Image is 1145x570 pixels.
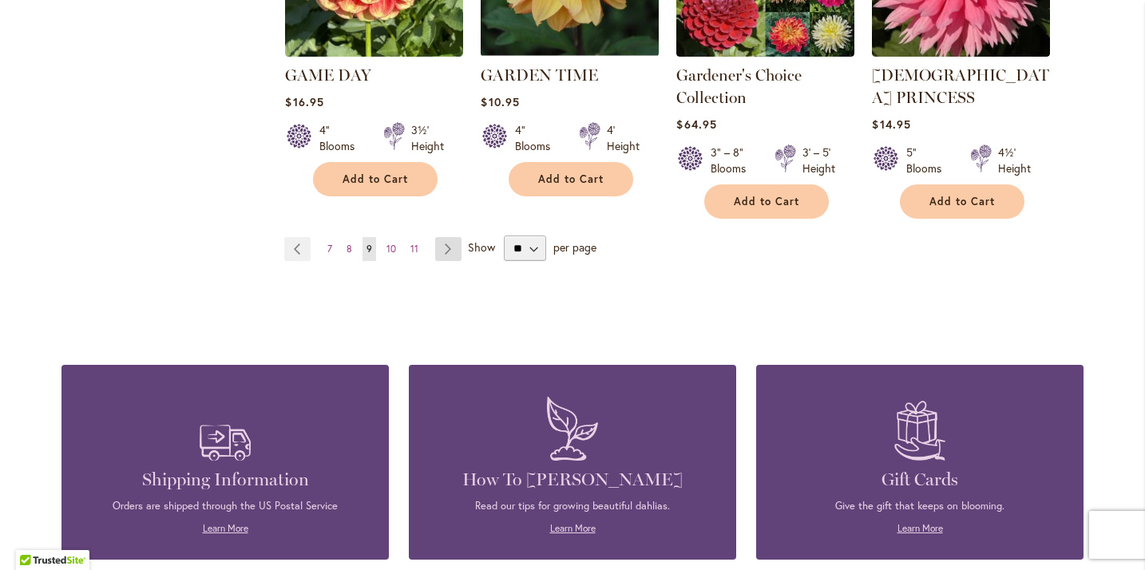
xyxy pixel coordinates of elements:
a: [DEMOGRAPHIC_DATA] PRINCESS [872,65,1049,107]
h4: Gift Cards [780,469,1060,491]
span: Show [468,239,495,255]
a: GAME DAY [285,65,371,85]
div: 3" – 8" Blooms [711,144,755,176]
a: Learn More [203,522,248,534]
div: 4½' Height [998,144,1031,176]
a: GARDEN TIME [481,65,598,85]
div: 3½' Height [411,122,444,154]
span: 10 [386,243,396,255]
span: 9 [366,243,372,255]
p: Orders are shipped through the US Postal Service [85,499,365,513]
div: 4' Height [607,122,640,154]
a: 10 [382,237,400,261]
span: $16.95 [285,94,323,109]
span: $64.95 [676,117,716,132]
span: $14.95 [872,117,910,132]
a: 8 [343,237,356,261]
span: Add to Cart [538,172,604,186]
button: Add to Cart [900,184,1024,219]
a: Gardener's Choice Collection [676,45,854,60]
button: Add to Cart [704,184,829,219]
h4: Shipping Information [85,469,365,491]
span: Add to Cart [734,195,799,208]
a: 11 [406,237,422,261]
span: 8 [347,243,352,255]
span: 11 [410,243,418,255]
div: 4" Blooms [515,122,560,154]
iframe: Launch Accessibility Center [12,513,57,558]
a: GARDEN TIME [481,45,659,60]
a: Learn More [897,522,943,534]
a: Learn More [550,522,596,534]
div: 3' – 5' Height [802,144,835,176]
div: 5" Blooms [906,144,951,176]
a: Gardener's Choice Collection [676,65,802,107]
span: 7 [327,243,332,255]
button: Add to Cart [313,162,438,196]
a: 7 [323,237,336,261]
span: per page [553,239,596,255]
h4: How To [PERSON_NAME] [433,469,712,491]
span: Add to Cart [343,172,408,186]
a: GAME DAY [285,45,463,60]
div: 4" Blooms [319,122,364,154]
p: Give the gift that keeps on blooming. [780,499,1060,513]
p: Read our tips for growing beautiful dahlias. [433,499,712,513]
button: Add to Cart [509,162,633,196]
span: $10.95 [481,94,519,109]
span: Add to Cart [929,195,995,208]
a: GAY PRINCESS [872,45,1050,60]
